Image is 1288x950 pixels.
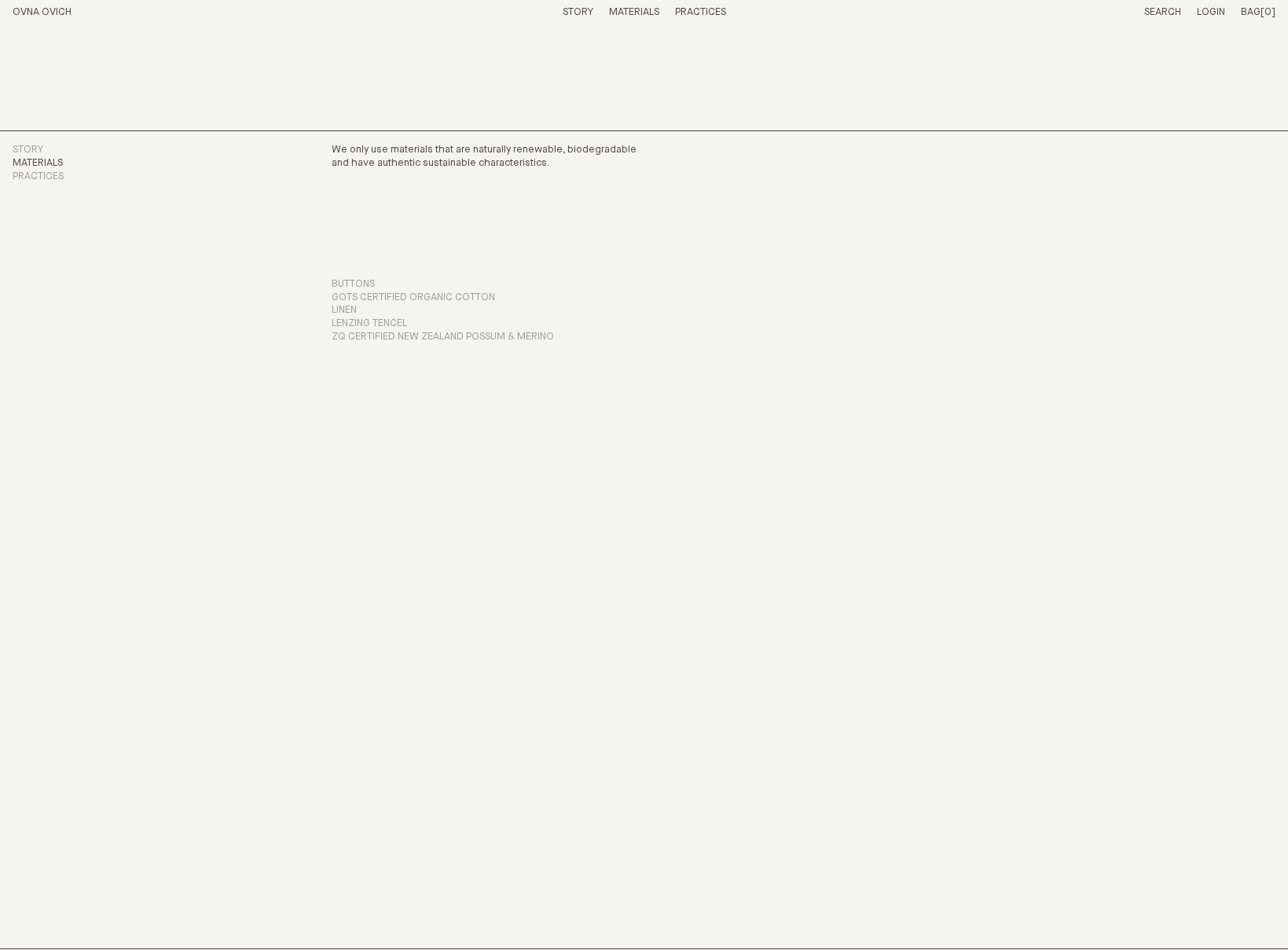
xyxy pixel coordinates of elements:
button: Linen [332,304,357,317]
span: Bag [1241,7,1260,17]
a: Story [13,145,43,155]
button: Buttons [332,278,375,292]
a: Practices [675,7,726,17]
a: Materials [13,158,63,168]
span: We only use materials that are naturally renewable, biodegradable and have authentic sustainable ... [332,145,637,168]
a: Login [1197,7,1225,17]
a: Practices [13,171,64,182]
button: GOTS Certified Organic Cotton [332,292,495,305]
a: Materials [609,7,659,17]
a: Story [563,7,593,17]
span: [0] [1260,7,1275,17]
a: Search [1144,7,1181,17]
a: Home [13,7,72,17]
button: ZQ Certified New Zealand Possum & Merino [332,331,554,344]
button: Lenzing Tencel [332,317,407,331]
